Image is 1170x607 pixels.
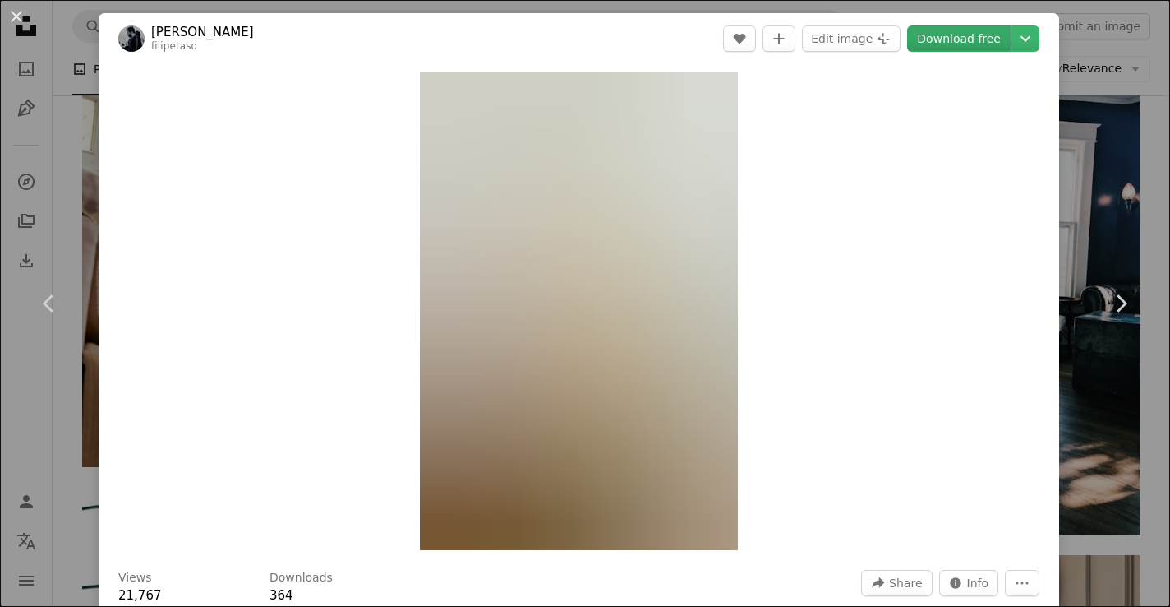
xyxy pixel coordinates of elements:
a: filipetaso [151,40,197,52]
button: Edit image [802,25,901,52]
button: Share this image [861,570,932,596]
button: Add to Collection [762,25,795,52]
span: Info [967,571,989,595]
button: Zoom in on this image [420,72,738,550]
h3: Views [118,570,152,586]
button: More Actions [1005,570,1039,596]
button: Stats about this image [939,570,999,596]
span: 364 [269,588,293,603]
button: Choose download size [1011,25,1039,52]
span: Share [889,571,922,595]
img: Go to Filipe T. Soares's profile [118,25,145,52]
button: Like [723,25,756,52]
h3: Downloads [269,570,333,586]
img: A woman laying on a couch reading a book [420,72,738,550]
span: 21,767 [118,588,162,603]
a: Download free [907,25,1011,52]
a: Next [1071,225,1170,382]
a: [PERSON_NAME] [151,24,254,40]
